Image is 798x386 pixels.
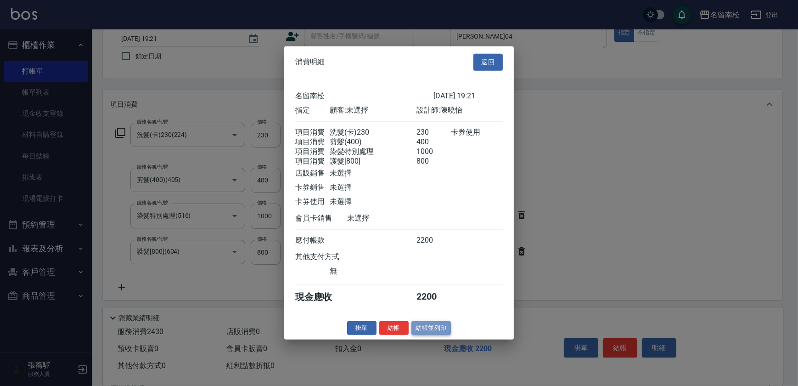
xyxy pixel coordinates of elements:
[330,168,416,178] div: 未選擇
[330,105,416,115] div: 顧客: 未選擇
[295,213,347,223] div: 會員卡銷售
[330,156,416,166] div: 護髮[800]
[411,321,451,335] button: 結帳並列印
[295,252,365,261] div: 其他支付方式
[295,127,330,137] div: 項目消費
[416,137,451,147] div: 400
[416,290,451,303] div: 2200
[473,54,503,71] button: 返回
[347,213,433,223] div: 未選擇
[330,147,416,156] div: 染髮特別處理
[347,321,377,335] button: 掛單
[379,321,409,335] button: 結帳
[330,197,416,206] div: 未選擇
[416,127,451,137] div: 230
[451,127,503,137] div: 卡券使用
[295,147,330,156] div: 項目消費
[295,91,433,101] div: 名留南松
[295,235,330,245] div: 應付帳款
[416,105,503,115] div: 設計師: 陳曉怡
[330,182,416,192] div: 未選擇
[330,266,416,276] div: 無
[330,137,416,147] div: 剪髮(400)
[416,156,451,166] div: 800
[295,156,330,166] div: 項目消費
[295,105,330,115] div: 指定
[433,91,503,101] div: [DATE] 19:21
[416,235,451,245] div: 2200
[295,197,330,206] div: 卡券使用
[416,147,451,156] div: 1000
[295,137,330,147] div: 項目消費
[330,127,416,137] div: 洗髮(卡)230
[295,290,347,303] div: 現金應收
[295,182,330,192] div: 卡券銷售
[295,168,330,178] div: 店販銷售
[295,57,325,67] span: 消費明細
